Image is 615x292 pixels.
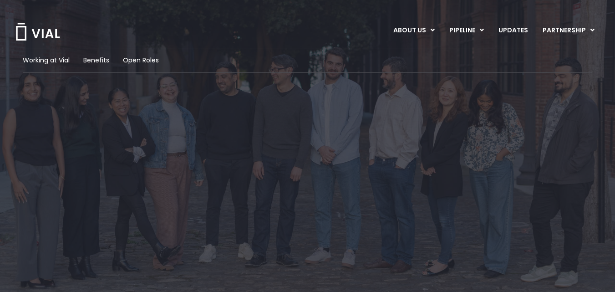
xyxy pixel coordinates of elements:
img: Vial Logo [15,23,61,41]
a: Open Roles [123,56,159,65]
a: UPDATES [491,23,535,38]
a: ABOUT USMenu Toggle [386,23,442,38]
a: PARTNERSHIPMenu Toggle [535,23,602,38]
a: Benefits [83,56,109,65]
a: PIPELINEMenu Toggle [442,23,491,38]
a: Working at Vial [23,56,70,65]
